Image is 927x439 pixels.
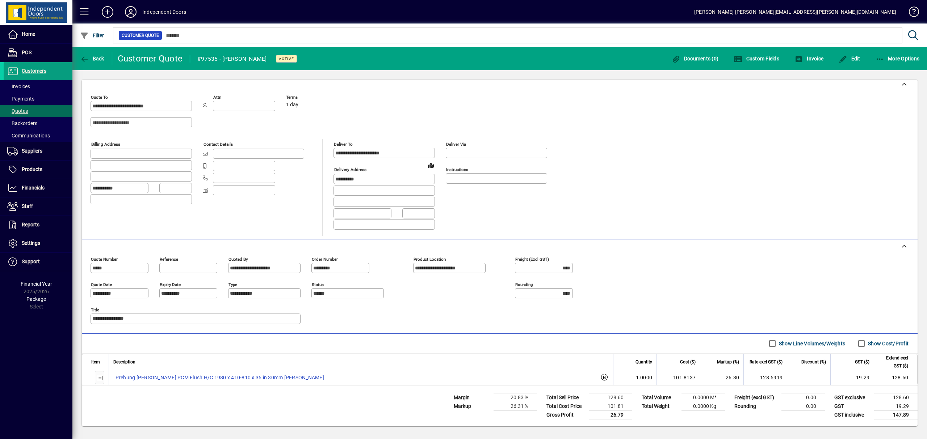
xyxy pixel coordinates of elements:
td: Rounding [731,402,781,410]
span: GST ($) [855,358,869,366]
label: Prehung [PERSON_NAME] PCM Flush H/C 1980 x 410-810 x 35 in 30mm [PERSON_NAME] [113,373,326,382]
mat-label: Title [91,307,99,312]
a: Quotes [4,105,72,117]
span: Item [91,358,100,366]
span: Staff [22,203,33,209]
td: 0.00 [781,393,825,402]
span: Support [22,259,40,264]
span: Financial Year [21,281,52,287]
mat-label: Deliver To [334,142,353,147]
span: Reports [22,222,39,227]
mat-label: Type [228,282,237,287]
span: Active [279,56,294,61]
mat-label: Deliver via [446,142,466,147]
td: 128.60 [874,393,918,402]
div: Independent Doors [142,6,186,18]
span: 1.0000 [636,374,653,381]
span: Backorders [7,120,37,126]
a: POS [4,44,72,62]
mat-label: Status [312,282,324,287]
div: 128.5919 [748,374,783,381]
span: Quantity [636,358,652,366]
td: 26.79 [589,410,632,419]
span: Documents (0) [671,56,718,61]
button: Back [78,52,106,65]
span: Financials [22,185,45,191]
td: GST inclusive [831,410,874,419]
span: Settings [22,240,40,246]
span: Customer Quote [122,32,159,39]
a: Knowledge Base [903,1,918,25]
a: View on map [425,159,437,171]
div: [PERSON_NAME] [PERSON_NAME][EMAIL_ADDRESS][PERSON_NAME][DOMAIN_NAME] [694,6,896,18]
label: Show Line Volumes/Weights [777,340,845,347]
button: Edit [837,52,862,65]
td: 20.83 % [494,393,537,402]
span: Payments [7,96,34,102]
a: Financials [4,179,72,197]
div: #97535 - [PERSON_NAME] [197,53,267,65]
button: Custom Fields [732,52,781,65]
a: Support [4,253,72,271]
td: 26.30 [700,370,743,385]
span: Description [113,358,135,366]
td: Gross Profit [543,410,589,419]
span: 1 day [286,102,298,108]
button: Add [96,5,119,18]
button: Documents (0) [670,52,720,65]
span: Products [22,166,42,172]
app-page-header-button: Back [72,52,112,65]
td: 0.00 [781,402,825,410]
a: Products [4,161,72,179]
mat-label: Order number [312,256,338,261]
span: Discount (%) [801,358,826,366]
span: Terms [286,95,330,100]
mat-label: Quote number [91,256,118,261]
td: Total Weight [638,402,681,410]
td: 0.0000 M³ [681,393,725,402]
span: Home [22,31,35,37]
td: 101.81 [589,402,632,410]
td: 147.89 [874,410,918,419]
span: Filter [80,33,104,38]
td: 128.60 [589,393,632,402]
td: 0.0000 Kg [681,402,725,410]
span: More Options [876,56,920,61]
a: Suppliers [4,142,72,160]
span: Suppliers [22,148,42,154]
mat-label: Rounding [515,282,533,287]
span: Extend excl GST ($) [878,354,908,370]
label: Show Cost/Profit [867,340,909,347]
mat-label: Instructions [446,167,468,172]
mat-label: Attn [213,95,221,100]
span: Customers [22,68,46,74]
td: Total Cost Price [543,402,589,410]
td: Markup [450,402,494,410]
td: Freight (excl GST) [731,393,781,402]
mat-label: Reference [160,256,178,261]
span: Markup (%) [717,358,739,366]
mat-label: Product location [414,256,446,261]
td: Total Volume [638,393,681,402]
span: Back [80,56,104,61]
a: Payments [4,93,72,105]
a: Invoices [4,80,72,93]
span: Edit [839,56,860,61]
span: POS [22,50,32,55]
td: GST exclusive [831,393,874,402]
a: Reports [4,216,72,234]
button: More Options [874,52,922,65]
mat-label: Quote date [91,282,112,287]
mat-label: Freight (excl GST) [515,256,549,261]
span: Package [26,296,46,302]
a: Communications [4,129,72,142]
a: Home [4,25,72,43]
span: Cost ($) [680,358,696,366]
div: Customer Quote [118,53,183,64]
td: 19.29 [874,402,918,410]
td: Margin [450,393,494,402]
span: Quotes [7,108,28,114]
span: Invoices [7,84,30,89]
span: Rate excl GST ($) [750,358,783,366]
mat-label: Expiry date [160,282,181,287]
